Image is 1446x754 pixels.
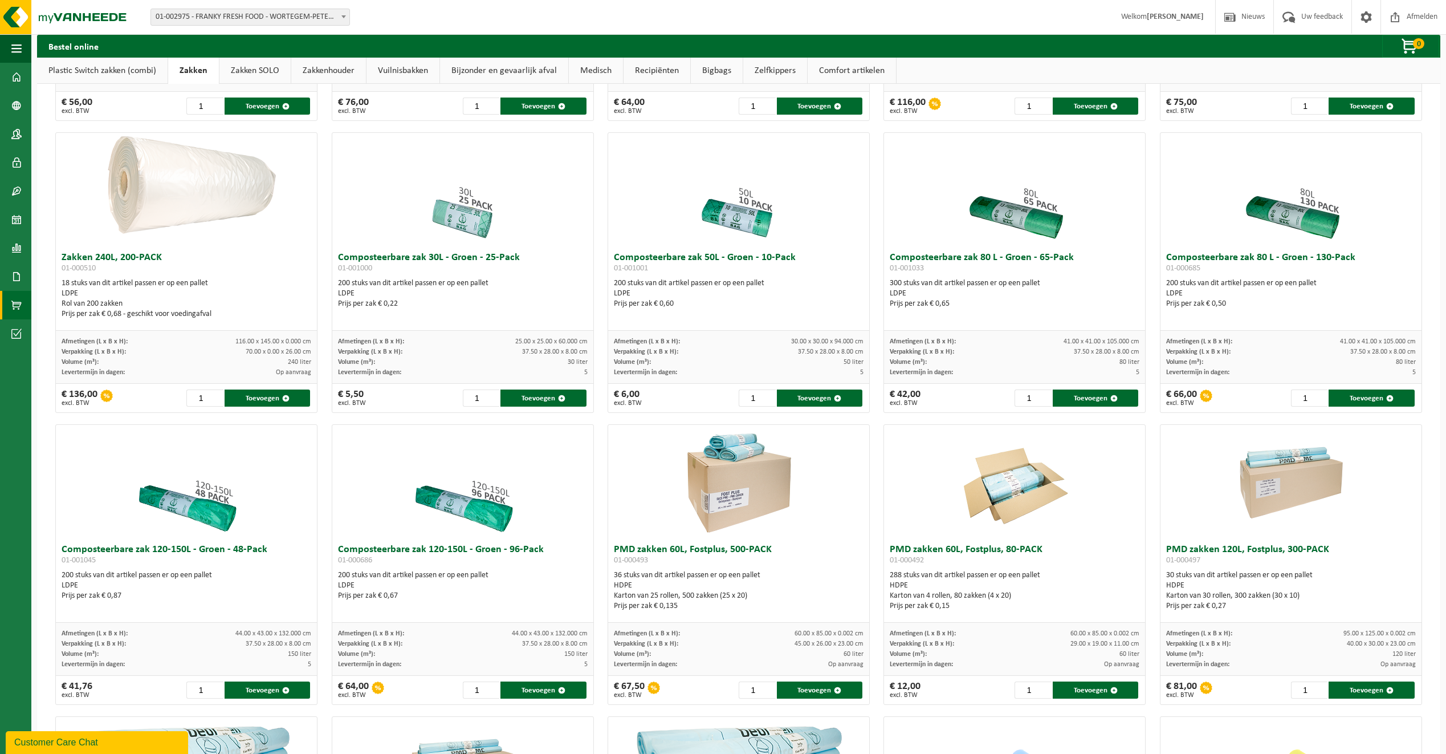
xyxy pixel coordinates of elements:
a: Zelfkippers [743,58,807,84]
button: 0 [1382,35,1439,58]
a: Medisch [569,58,623,84]
button: Toevoegen [1329,682,1414,699]
div: 18 stuks van dit artikel passen er op een pallet [62,278,311,319]
h3: Zakken 240L, 200-PACK [62,253,311,275]
span: Levertermijn in dagen: [614,661,677,668]
span: Levertermijn in dagen: [62,369,125,376]
div: HDPE [614,581,863,591]
input: 1 [1015,98,1052,115]
span: 116.00 x 145.00 x 0.000 cm [235,338,311,345]
input: 1 [1291,682,1328,699]
span: Volume (m³): [614,651,651,658]
div: Prijs per zak € 0,27 [1166,601,1416,611]
span: 5 [584,369,588,376]
div: € 66,00 [1166,390,1197,407]
h3: Composteerbare zak 50L - Groen - 10-Pack [614,253,863,275]
span: 0 [1413,38,1424,49]
span: 37.50 x 28.00 x 8.00 cm [246,641,311,647]
button: Toevoegen [1053,682,1138,699]
span: Volume (m³): [1166,359,1203,366]
span: excl. BTW [1166,108,1197,115]
span: Levertermijn in dagen: [1166,369,1229,376]
div: LDPE [62,581,311,591]
span: Op aanvraag [1104,661,1139,668]
div: LDPE [1166,289,1416,299]
span: Verpakking (L x B x H): [1166,641,1231,647]
span: 70.00 x 0.00 x 26.00 cm [246,348,311,355]
span: Afmetingen (L x B x H): [1166,338,1232,345]
span: Op aanvraag [276,369,311,376]
div: € 76,00 [338,98,369,115]
div: € 67,50 [614,682,645,699]
div: Prijs per zak € 0,15 [890,601,1139,611]
div: € 64,00 [614,98,645,115]
span: 5 [860,369,863,376]
div: € 12,00 [890,682,920,699]
span: 80 liter [1119,359,1139,366]
input: 1 [739,682,776,699]
button: Toevoegen [1053,98,1138,115]
input: 1 [186,390,223,407]
span: excl. BTW [62,400,97,407]
a: Zakken SOLO [219,58,291,84]
div: 200 stuks van dit artikel passen er op een pallet [1166,278,1416,309]
button: Toevoegen [777,390,862,407]
div: Prijs per zak € 0,68 - geschikt voor voedingafval [62,309,311,319]
span: Levertermijn in dagen: [614,369,677,376]
span: 01-001033 [890,264,924,273]
span: 60.00 x 85.00 x 0.002 cm [795,630,863,637]
span: Volume (m³): [890,651,927,658]
div: Karton van 4 rollen, 80 zakken (4 x 20) [890,591,1139,601]
span: Verpakking (L x B x H): [614,641,678,647]
span: Afmetingen (L x B x H): [614,338,680,345]
span: 120 liter [1392,651,1416,658]
span: 37.50 x 28.00 x 8.00 cm [798,348,863,355]
span: 29.00 x 19.00 x 11.00 cm [1070,641,1139,647]
div: € 41,76 [62,682,92,699]
span: 01-002975 - FRANKY FRESH FOOD - WORTEGEM-PETEGEM [150,9,350,26]
span: 41.00 x 41.00 x 105.000 cm [1064,338,1139,345]
span: Volume (m³): [338,359,375,366]
span: Verpakking (L x B x H): [62,641,126,647]
button: Toevoegen [1329,390,1414,407]
span: Levertermijn in dagen: [62,661,125,668]
span: 37.50 x 28.00 x 8.00 cm [522,641,588,647]
span: Verpakking (L x B x H): [62,348,126,355]
div: 200 stuks van dit artikel passen er op een pallet [62,570,311,601]
span: 5 [1136,369,1139,376]
span: 40.00 x 30.00 x 23.00 cm [1347,641,1416,647]
span: Verpakking (L x B x H): [338,348,402,355]
div: LDPE [890,289,1139,299]
button: Toevoegen [225,682,310,699]
span: 95.00 x 125.00 x 0.002 cm [1343,630,1416,637]
span: Volume (m³): [338,651,375,658]
img: 01-001001 [682,133,796,247]
iframe: chat widget [6,729,190,754]
img: 01-000686 [406,425,520,539]
span: Afmetingen (L x B x H): [890,338,956,345]
span: 45.00 x 26.00 x 23.00 cm [795,641,863,647]
span: 01-001001 [614,264,648,273]
div: Prijs per zak € 0,87 [62,591,311,601]
span: Volume (m³): [614,359,651,366]
a: Zakken [168,58,219,84]
img: 01-001033 [958,133,1072,247]
span: Volume (m³): [62,651,99,658]
span: Volume (m³): [1166,651,1203,658]
div: € 5,50 [338,390,366,407]
span: excl. BTW [614,108,645,115]
div: 200 stuks van dit artikel passen er op een pallet [338,570,588,601]
span: Verpakking (L x B x H): [614,348,678,355]
input: 1 [186,682,223,699]
span: excl. BTW [62,108,92,115]
img: 01-001045 [129,425,243,539]
div: Prijs per zak € 0,65 [890,299,1139,309]
img: 01-000497 [1234,425,1348,539]
span: 37.50 x 28.00 x 8.00 cm [1074,348,1139,355]
span: 30 liter [568,359,588,366]
span: 60 liter [1119,651,1139,658]
span: 01-000510 [62,264,96,273]
span: Levertermijn in dagen: [1166,661,1229,668]
span: 25.00 x 25.00 x 60.000 cm [515,338,588,345]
